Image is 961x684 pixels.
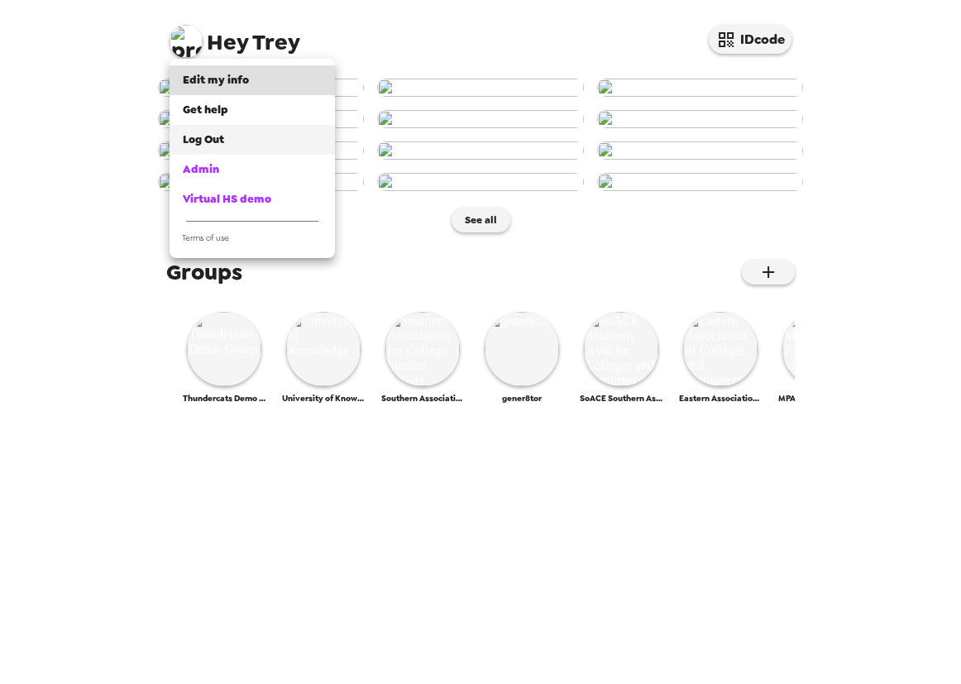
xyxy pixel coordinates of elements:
[170,228,335,251] a: Terms of use
[183,162,219,176] span: Admin
[183,103,228,117] span: Get help
[183,132,224,146] span: Log Out
[182,232,229,243] span: Terms of use
[183,192,271,206] span: Virtual HS demo
[183,73,249,87] span: Edit my info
